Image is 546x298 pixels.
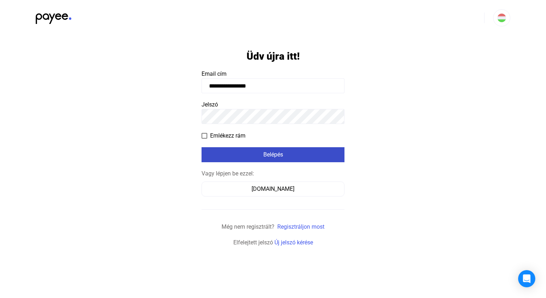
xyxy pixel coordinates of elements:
div: Nyissa meg az Intercom Messengert [518,270,535,287]
span: Még nem regisztrált? [222,223,274,230]
a: Regisztráljon most [277,223,324,230]
img: black-payee-blue-dot.svg [36,9,71,24]
span: Elfelejtett jelszó [233,239,273,246]
img: HU [497,14,506,22]
a: [DOMAIN_NAME] [202,185,344,192]
font: Belépés [263,151,283,158]
div: Vagy lépjen be ezzel: [202,169,344,178]
button: [DOMAIN_NAME] [202,182,344,197]
span: Jelszó [202,101,218,108]
font: Emlékezz rám [210,132,245,139]
button: HU [493,9,510,26]
button: Belépés [202,147,344,162]
a: Új jelszó kérése [274,239,313,246]
span: Email cím [202,70,227,77]
font: [DOMAIN_NAME] [252,185,294,192]
h1: Üdv újra itt! [247,50,300,63]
